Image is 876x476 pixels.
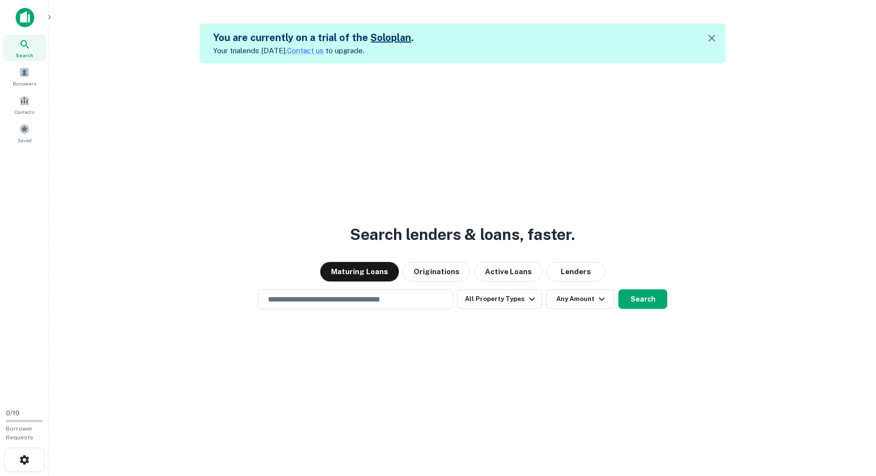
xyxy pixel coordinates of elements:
a: Search [3,35,46,61]
button: Maturing Loans [320,262,399,281]
span: Saved [18,136,32,144]
button: Any Amount [546,289,614,309]
button: Originations [403,262,470,281]
h3: Search lenders & loans, faster. [350,223,575,246]
a: Saved [3,120,46,146]
span: Borrowers [13,80,36,87]
button: Lenders [547,262,605,281]
a: Soloplan [371,32,411,43]
h5: You are currently on a trial of the . [213,30,414,45]
button: All Property Types [457,289,542,309]
span: 0 / 10 [6,410,20,417]
span: Borrower Requests [6,425,33,441]
p: Your trial ends [DATE]. to upgrade. [213,45,414,57]
img: capitalize-icon.png [16,8,34,27]
button: Active Loans [474,262,543,281]
a: Borrowers [3,63,46,89]
span: Contacts [15,108,34,116]
span: Search [16,51,33,59]
a: Contact us [287,46,324,55]
iframe: Chat Widget [827,367,876,413]
a: Contacts [3,91,46,118]
button: Search [618,289,667,309]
